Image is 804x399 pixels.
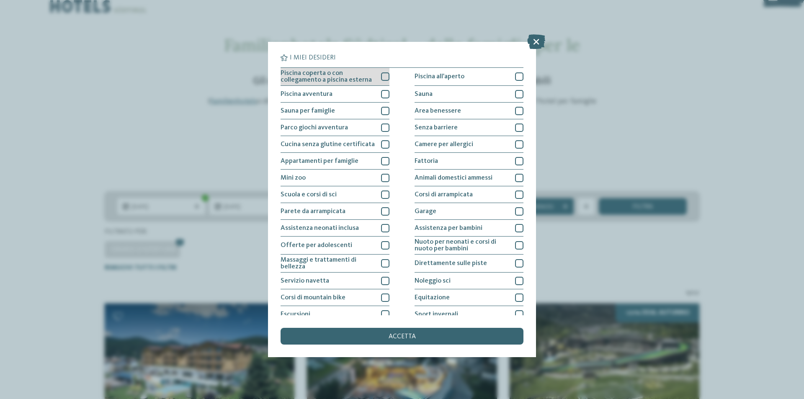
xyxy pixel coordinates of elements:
span: Parco giochi avventura [281,124,348,131]
span: Animali domestici ammessi [415,175,492,181]
span: Offerte per adolescenti [281,242,352,249]
span: Corsi di mountain bike [281,294,345,301]
span: Servizio navetta [281,278,329,284]
span: Parete da arrampicata [281,208,345,215]
span: Sport invernali [415,311,458,318]
span: Massaggi e trattamenti di bellezza [281,257,375,270]
span: Nuoto per neonati e corsi di nuoto per bambini [415,239,509,252]
span: Sauna per famiglie [281,108,335,114]
span: Assistenza per bambini [415,225,482,232]
span: Senza barriere [415,124,458,131]
span: accetta [389,333,416,340]
span: Sauna [415,91,433,98]
span: Equitazione [415,294,450,301]
span: Area benessere [415,108,461,114]
span: I miei desideri [290,54,336,61]
span: Cucina senza glutine certificata [281,141,375,148]
span: Mini zoo [281,175,306,181]
span: Corsi di arrampicata [415,191,473,198]
span: Escursioni [281,311,310,318]
span: Piscina avventura [281,91,332,98]
span: Scuola e corsi di sci [281,191,337,198]
span: Garage [415,208,436,215]
span: Fattoria [415,158,438,165]
span: Appartamenti per famiglie [281,158,358,165]
span: Assistenza neonati inclusa [281,225,359,232]
span: Piscina coperta o con collegamento a piscina esterna [281,70,375,83]
span: Camere per allergici [415,141,473,148]
span: Direttamente sulle piste [415,260,487,267]
span: Piscina all'aperto [415,73,464,80]
span: Noleggio sci [415,278,451,284]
